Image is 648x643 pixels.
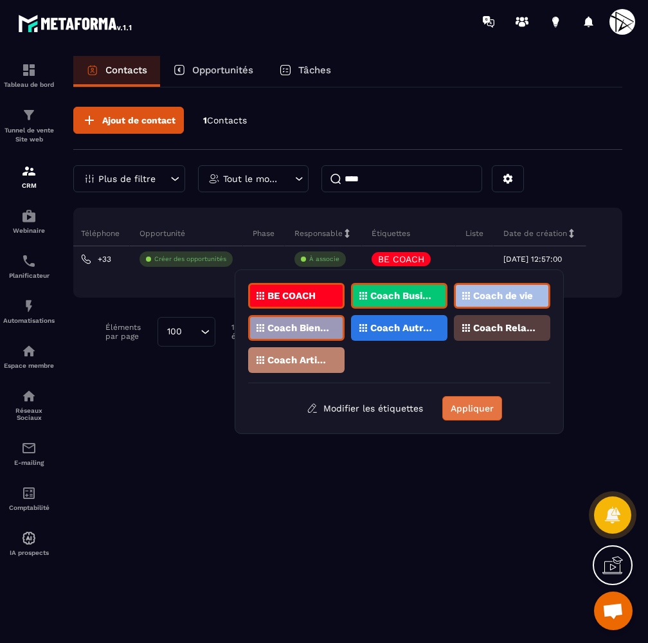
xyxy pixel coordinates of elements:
[594,592,633,630] div: Ouvrir le chat
[3,182,55,189] p: CRM
[503,255,562,264] p: [DATE] 12:57:00
[105,323,151,341] p: Éléments par page
[266,56,344,87] a: Tâches
[3,317,55,324] p: Automatisations
[21,530,37,546] img: automations
[203,114,247,127] p: 1
[105,64,147,76] p: Contacts
[267,291,316,300] p: BE COACH
[3,379,55,431] a: social-networksocial-networkRéseaux Sociaux
[370,323,433,332] p: Coach Autres
[253,228,274,239] p: Phase
[21,388,37,404] img: social-network
[309,255,339,264] p: À associe
[3,431,55,476] a: emailemailE-mailing
[3,244,55,289] a: schedulerschedulerPlanificateur
[21,62,37,78] img: formation
[370,291,433,300] p: Coach Business
[157,317,215,347] div: Search for option
[139,228,185,239] p: Opportunité
[267,356,330,365] p: Coach Artistique
[442,396,502,421] button: Appliquer
[3,289,55,334] a: automationsautomationsAutomatisations
[3,476,55,521] a: accountantaccountantComptabilité
[21,253,37,269] img: scheduler
[298,64,331,76] p: Tâches
[3,126,55,144] p: Tunnel de vente Site web
[473,323,535,332] p: Coach Relations
[294,228,343,239] p: Responsable
[21,163,37,179] img: formation
[3,227,55,234] p: Webinaire
[3,154,55,199] a: formationformationCRM
[3,199,55,244] a: automationsautomationsWebinaire
[3,549,55,556] p: IA prospects
[186,325,197,339] input: Search for option
[102,114,175,127] span: Ajout de contact
[3,98,55,154] a: formationformationTunnel de vente Site web
[3,362,55,369] p: Espace membre
[465,228,483,239] p: Liste
[73,107,184,134] button: Ajout de contact
[297,397,433,420] button: Modifier les étiquettes
[267,323,330,332] p: Coach Bien-être / Santé
[3,504,55,511] p: Comptabilité
[21,298,37,314] img: automations
[473,291,533,300] p: Coach de vie
[21,208,37,224] img: automations
[81,228,120,239] p: Téléphone
[21,107,37,123] img: formation
[3,334,55,379] a: automationsautomationsEspace membre
[231,323,275,341] p: 1-1 sur 1 éléments
[3,272,55,279] p: Planificateur
[503,228,567,239] p: Date de création
[154,255,226,264] p: Créer des opportunités
[21,485,37,501] img: accountant
[223,174,280,183] p: Tout le monde
[81,254,111,264] a: +33
[3,407,55,421] p: Réseaux Sociaux
[73,56,160,87] a: Contacts
[163,325,186,339] span: 100
[207,115,247,125] span: Contacts
[378,255,424,264] p: BE COACH
[160,56,266,87] a: Opportunités
[3,53,55,98] a: formationformationTableau de bord
[21,343,37,359] img: automations
[98,174,156,183] p: Plus de filtre
[372,228,410,239] p: Étiquettes
[3,459,55,466] p: E-mailing
[192,64,253,76] p: Opportunités
[3,81,55,88] p: Tableau de bord
[18,12,134,35] img: logo
[21,440,37,456] img: email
